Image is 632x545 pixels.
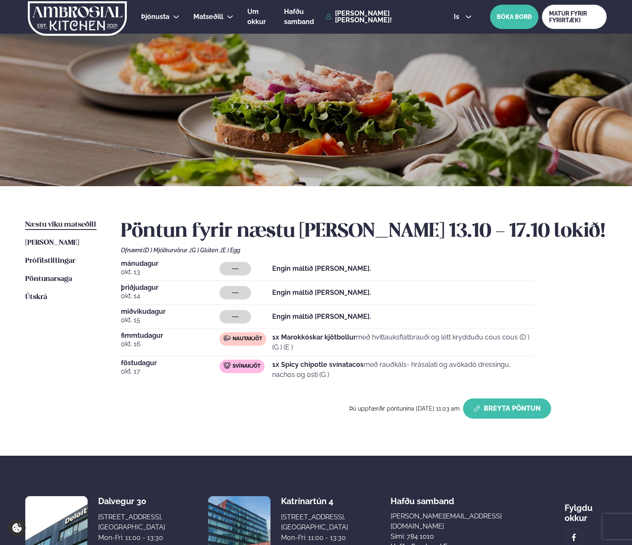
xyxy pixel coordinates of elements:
img: pork.svg [224,362,230,369]
span: (D ) Mjólkurvörur , [143,247,190,254]
span: Þjónusta [141,13,169,21]
span: Hafðu samband [284,8,314,26]
span: --- [232,313,238,320]
span: Næstu viku matseðill [25,221,96,228]
span: okt. 13 [121,267,220,277]
span: miðvikudagur [121,308,220,315]
span: [PERSON_NAME] [25,239,79,246]
span: (G ) Glúten , [190,247,221,254]
strong: Engin máltíð [PERSON_NAME]. [272,289,371,297]
img: image alt [569,533,578,542]
div: Fylgdu okkur [565,496,607,523]
div: [STREET_ADDRESS], [GEOGRAPHIC_DATA] [98,512,165,532]
button: Breyta Pöntun [463,398,551,419]
div: [STREET_ADDRESS], [GEOGRAPHIC_DATA] [281,512,348,532]
h2: Pöntun fyrir næstu [PERSON_NAME] 13.10 - 17.10 lokið! [121,220,607,243]
span: Svínakjöt [233,363,260,370]
button: is [447,13,479,20]
a: Pöntunarsaga [25,274,72,284]
a: Matseðill [193,12,223,22]
a: Um okkur [247,7,270,27]
strong: 1x Spicy chipotle svínatacos [272,361,364,369]
a: Útskrá [25,292,47,302]
a: Þjónusta [141,12,169,22]
p: Sími: 784 1010 [391,532,522,542]
span: okt. 14 [121,291,220,301]
span: mánudagur [121,260,220,267]
div: Dalvegur 30 [98,496,165,506]
a: [PERSON_NAME][EMAIL_ADDRESS][DOMAIN_NAME] [391,511,522,532]
span: Um okkur [247,8,266,26]
a: Prófílstillingar [25,256,75,266]
a: MATUR FYRIR FYRIRTÆKI [542,5,607,29]
span: okt. 17 [121,366,220,377]
span: Pöntunarsaga [25,275,72,283]
span: is [454,13,462,20]
div: Katrínartún 4 [281,496,348,506]
img: beef.svg [224,335,230,342]
span: þriðjudagur [121,284,220,291]
span: Útskrá [25,294,47,301]
span: Nautakjöt [233,336,262,342]
a: Hafðu samband [284,7,321,27]
strong: Engin máltíð [PERSON_NAME]. [272,313,371,321]
span: Hafðu samband [391,489,454,506]
a: [PERSON_NAME] [25,238,79,248]
span: okt. 15 [121,315,220,325]
strong: Engin máltíð [PERSON_NAME]. [272,264,371,272]
span: Þú uppfærðir pöntunina [DATE] 11:03 am [349,405,460,412]
p: með rauðkáls- hrásalati og avókadó dressingu, nachos og osti (G ) [272,360,534,380]
p: með hvítlauksflatbrauði og létt krydduðu cous cous (D ) (G ) (E ) [272,332,534,353]
div: Mon-Fri: 11:00 - 13:30 [98,533,165,543]
a: Næstu viku matseðill [25,220,96,230]
img: logo [27,1,128,36]
span: --- [232,289,238,296]
span: föstudagur [121,360,220,366]
a: Cookie settings [8,519,26,537]
button: BÓKA BORÐ [490,5,538,29]
a: [PERSON_NAME] [PERSON_NAME]! [326,10,434,24]
span: --- [232,265,238,272]
span: Prófílstillingar [25,257,75,264]
strong: 1x Marokkóskar kjötbollur [272,333,356,341]
span: (E ) Egg [221,247,240,254]
div: Mon-Fri: 11:00 - 13:30 [281,533,348,543]
span: fimmtudagur [121,332,220,339]
span: Matseðill [193,13,223,21]
div: Ofnæmi: [121,247,607,254]
span: okt. 16 [121,339,220,349]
